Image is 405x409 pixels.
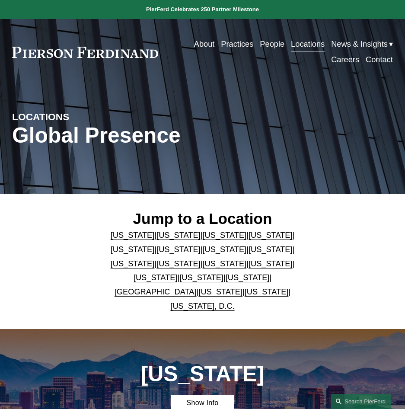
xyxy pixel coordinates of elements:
a: [US_STATE] [111,245,155,254]
a: [US_STATE] [156,245,201,254]
a: Search this site [331,394,391,409]
a: About [194,36,215,52]
a: Careers [331,52,359,68]
a: folder dropdown [331,36,393,52]
a: [US_STATE] [198,287,242,296]
a: [US_STATE] [134,273,178,282]
h1: Global Presence [12,123,266,148]
a: [US_STATE] [249,259,293,268]
a: [US_STATE] [249,230,293,240]
a: [US_STATE], D.C. [170,301,234,310]
a: Locations [291,36,325,52]
a: [US_STATE] [249,245,293,254]
a: [US_STATE] [111,230,155,240]
a: [US_STATE] [203,245,247,254]
a: [US_STATE] [111,259,155,268]
a: [US_STATE] [245,287,289,296]
a: People [260,36,284,52]
a: [US_STATE] [179,273,223,282]
a: [US_STATE] [203,259,247,268]
a: [US_STATE] [203,230,247,240]
a: [US_STATE] [156,259,201,268]
h1: [US_STATE] [123,362,282,387]
p: | | | | | | | | | | | | | | | | | | [92,228,314,313]
a: [US_STATE] [226,273,270,282]
a: [GEOGRAPHIC_DATA] [115,287,197,296]
h4: LOCATIONS [12,111,107,123]
a: Contact [366,52,393,68]
a: Practices [221,36,253,52]
a: [US_STATE] [156,230,201,240]
h2: Jump to a Location [92,210,314,228]
span: News & Insights [331,37,388,51]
